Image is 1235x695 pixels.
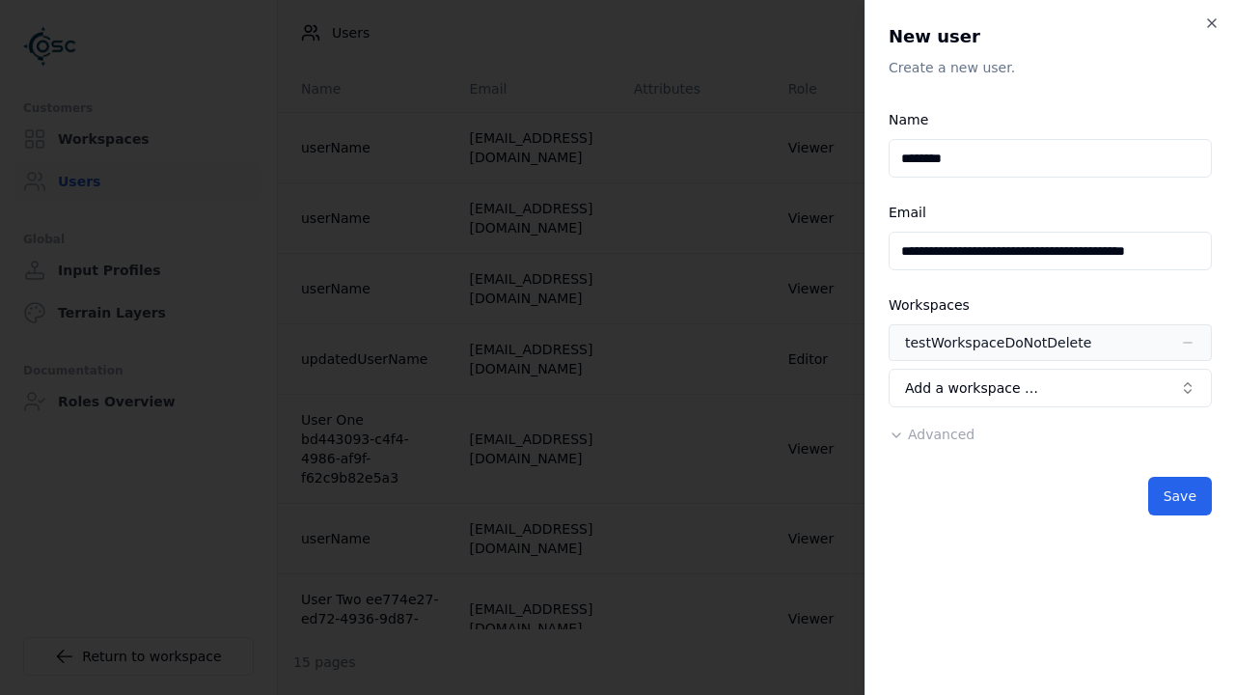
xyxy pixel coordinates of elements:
[908,427,974,442] span: Advanced
[1148,477,1212,515] button: Save
[889,23,1212,50] h2: New user
[889,112,928,127] label: Name
[905,378,1038,398] span: Add a workspace …
[905,333,1091,352] div: testWorkspaceDoNotDelete
[889,58,1212,77] p: Create a new user.
[889,425,974,444] button: Advanced
[889,205,926,220] label: Email
[889,297,970,313] label: Workspaces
